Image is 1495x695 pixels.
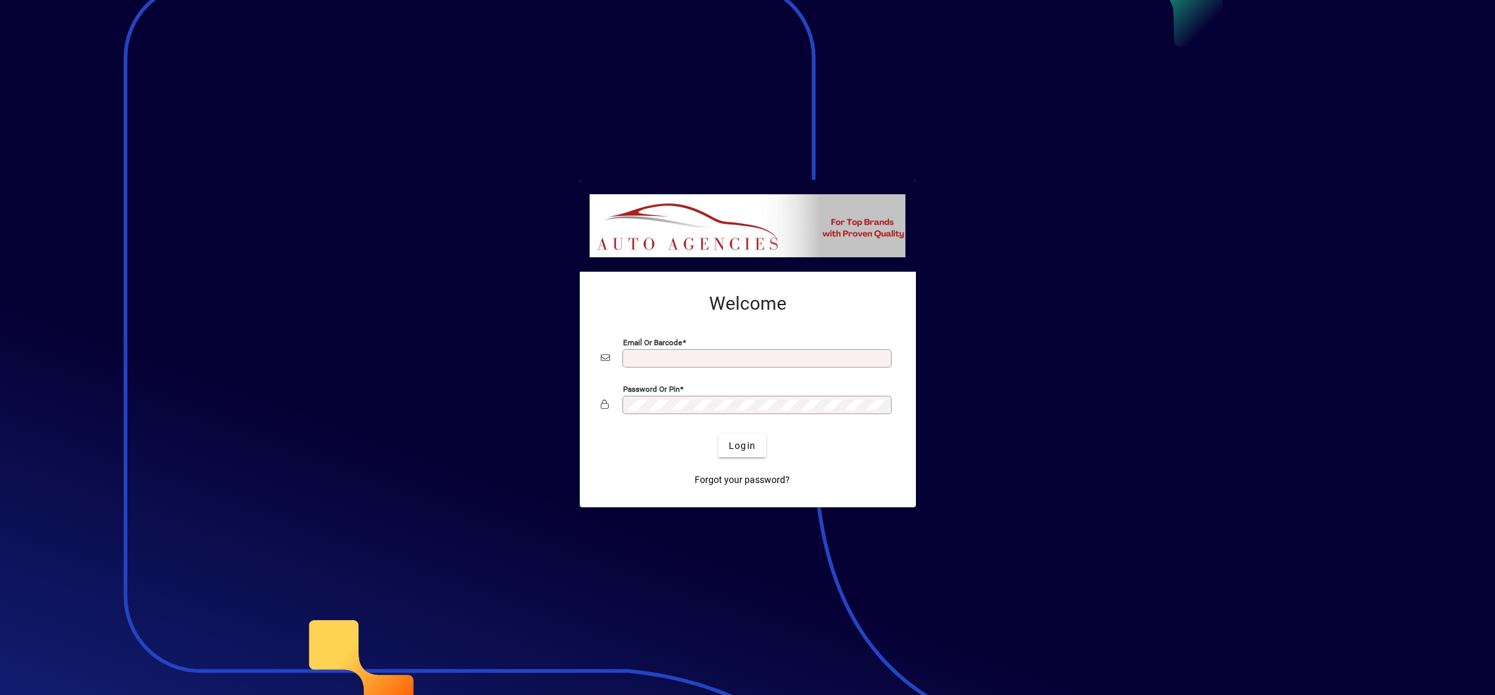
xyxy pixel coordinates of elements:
mat-label: Password or Pin [623,385,680,394]
mat-label: Email or Barcode [623,338,682,347]
h2: Welcome [601,293,895,315]
button: Login [718,434,766,457]
span: Forgot your password? [695,473,790,487]
a: Forgot your password? [689,468,795,492]
span: Login [729,439,756,453]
